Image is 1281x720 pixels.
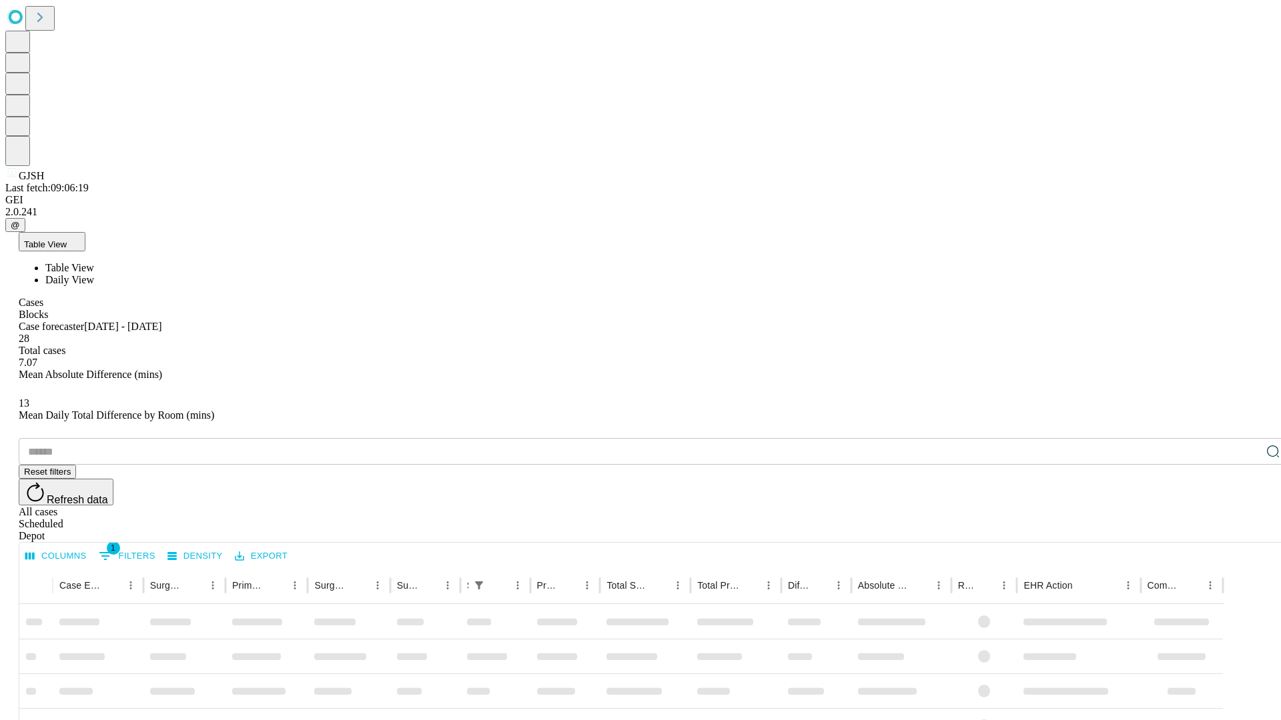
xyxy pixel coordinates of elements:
button: Sort [741,576,759,595]
span: GJSH [19,170,44,181]
button: Sort [420,576,438,595]
button: Sort [490,576,508,595]
div: Primary Service [232,580,266,591]
div: Resolved in EHR [958,580,975,591]
button: Sort [976,576,995,595]
button: Sort [1182,576,1201,595]
div: Case Epic Id [59,580,101,591]
div: Scheduled In Room Duration [467,580,468,591]
button: Menu [759,576,778,595]
button: Menu [1119,576,1138,595]
div: Difference [788,580,809,591]
span: Mean Daily Total Difference by Room (mins) [19,409,214,421]
span: 13 [19,397,29,409]
button: Menu [438,576,457,595]
button: Show filters [95,545,159,567]
button: Menu [829,576,848,595]
button: Sort [911,576,929,595]
button: Menu [286,576,304,595]
span: Last fetch: 09:06:19 [5,182,89,193]
button: @ [5,218,25,232]
button: Menu [1201,576,1220,595]
div: Total Scheduled Duration [606,580,649,591]
div: Total Predicted Duration [697,580,739,591]
button: Reset filters [19,465,76,479]
span: @ [11,220,20,230]
button: Menu [669,576,687,595]
div: Predicted In Room Duration [537,580,558,591]
div: Absolute Difference [858,580,909,591]
button: Menu [121,576,140,595]
button: Menu [368,576,387,595]
button: Menu [578,576,596,595]
button: Select columns [22,546,90,567]
span: Total cases [19,345,65,356]
span: 1 [107,541,120,555]
button: Sort [559,576,578,595]
span: 7.07 [19,357,37,368]
button: Show filters [470,576,488,595]
div: 1 active filter [470,576,488,595]
button: Refresh data [19,479,113,505]
span: Table View [45,262,94,273]
button: Table View [19,232,85,251]
span: Mean Absolute Difference (mins) [19,369,162,380]
div: EHR Action [1023,580,1072,591]
span: Reset filters [24,467,71,477]
button: Sort [650,576,669,595]
div: Comments [1148,580,1181,591]
button: Sort [267,576,286,595]
span: Refresh data [47,494,108,505]
div: Surgery Date [397,580,418,591]
button: Menu [203,576,222,595]
button: Menu [929,576,948,595]
span: 28 [19,333,29,344]
button: Sort [811,576,829,595]
span: Daily View [45,274,94,285]
span: Case forecaster [19,321,84,332]
div: Surgery Name [314,580,348,591]
button: Menu [508,576,527,595]
span: Table View [24,239,67,249]
div: Surgeon Name [150,580,183,591]
button: Sort [350,576,368,595]
button: Sort [185,576,203,595]
button: Export [232,546,291,567]
span: [DATE] - [DATE] [84,321,161,332]
button: Menu [995,576,1013,595]
button: Density [164,546,226,567]
div: GEI [5,194,1276,206]
button: Sort [1074,576,1093,595]
button: Sort [103,576,121,595]
div: 2.0.241 [5,206,1276,218]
